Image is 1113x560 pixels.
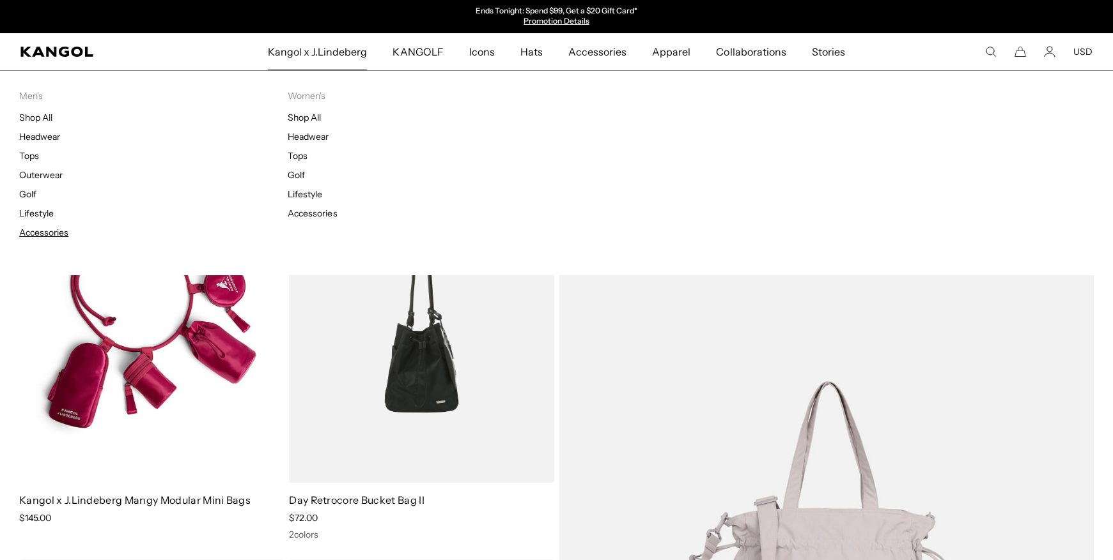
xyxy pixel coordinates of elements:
[268,33,368,70] span: Kangol x J.Lindeberg
[19,227,68,238] a: Accessories
[288,131,329,142] a: Headwear
[289,529,554,540] div: 2 colors
[425,6,689,27] div: Announcement
[639,33,703,70] a: Apparel
[288,112,321,123] a: Shop All
[476,6,637,17] p: Ends Tonight: Spend $99, Get a $20 Gift Card*
[985,46,997,57] summary: Search here
[716,33,786,70] span: Collaborations
[469,33,495,70] span: Icons
[812,33,845,70] span: Stories
[289,151,554,483] img: Day Retrocore Bucket Bag II
[652,33,690,70] span: Apparel
[524,16,589,26] a: Promotion Details
[1015,46,1026,57] button: Cart
[456,33,508,70] a: Icons
[288,169,305,181] a: Golf
[19,90,288,102] p: Men's
[288,188,322,200] a: Lifestyle
[508,33,556,70] a: Hats
[289,494,424,506] a: Day Retrocore Bucket Bag II
[288,150,307,162] a: Tops
[703,33,798,70] a: Collaborations
[289,512,318,524] span: $72.00
[393,33,443,70] span: KANGOLF
[19,512,51,524] span: $145.00
[288,90,556,102] p: Women's
[520,33,543,70] span: Hats
[1073,46,1093,57] button: USD
[288,208,337,219] a: Accessories
[19,150,39,162] a: Tops
[255,33,380,70] a: Kangol x J.Lindeberg
[568,33,627,70] span: Accessories
[19,494,251,506] a: Kangol x J.Lindeberg Mangy Modular Mini Bags
[19,208,54,219] a: Lifestyle
[19,131,60,142] a: Headwear
[425,6,689,27] div: 1 of 2
[380,33,456,70] a: KANGOLF
[19,188,36,200] a: Golf
[20,47,177,57] a: Kangol
[1044,46,1055,57] a: Account
[19,151,284,483] img: Kangol x J.Lindeberg Mangy Modular Mini Bags
[19,112,52,123] a: Shop All
[19,169,63,181] a: Outerwear
[799,33,858,70] a: Stories
[556,33,639,70] a: Accessories
[425,6,689,27] slideshow-component: Announcement bar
